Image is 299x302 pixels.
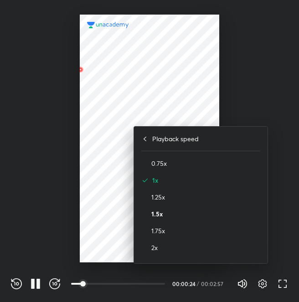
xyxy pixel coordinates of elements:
h4: 1.75x [151,226,260,235]
h4: Playback speed [152,134,199,143]
h4: 1x [152,175,260,185]
h4: 1.25x [151,192,260,202]
img: activeRate.6640ab9b.svg [141,177,149,184]
h4: 1.5x [151,209,260,219]
h4: 2x [151,243,260,252]
h4: 0.75x [151,159,260,168]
